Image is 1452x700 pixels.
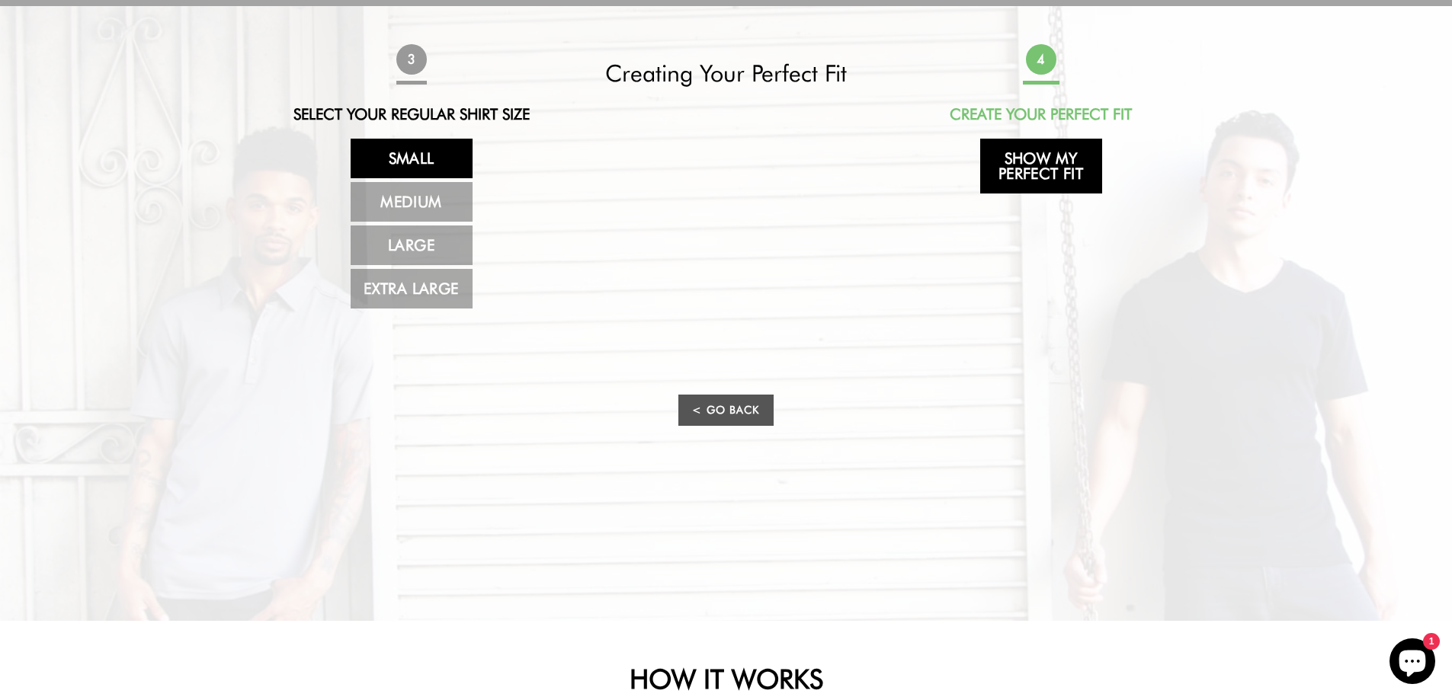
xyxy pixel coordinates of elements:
inbox-online-store-chat: Shopify online store chat [1385,638,1440,688]
a: Small [351,139,473,178]
a: Show My Perfect Fit [980,139,1102,193]
h2: Create Your Perfect Fit [906,105,1176,123]
h2: Select Your Regular Shirt Size [277,105,547,123]
span: 3 [396,44,427,75]
span: 4 [1026,44,1056,75]
a: Large [351,225,473,265]
a: < Go Back [678,395,773,426]
h2: Creating Your Perfect Fit [591,59,861,87]
h2: HOW IT WORKS [311,663,1142,695]
a: Extra Large [351,269,473,308]
a: Medium [351,182,473,222]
